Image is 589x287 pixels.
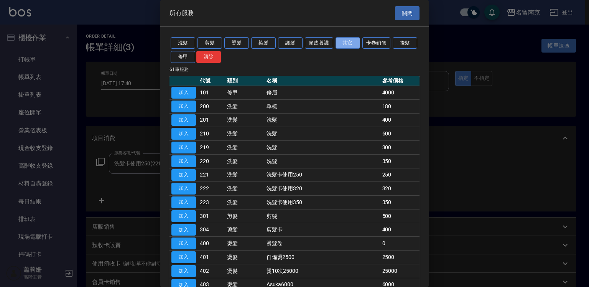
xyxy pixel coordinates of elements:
[225,168,264,182] td: 洗髮
[171,238,196,249] button: 加入
[197,37,222,49] button: 剪髮
[265,76,380,86] th: 名稱
[198,76,225,86] th: 代號
[225,154,264,168] td: 洗髮
[198,127,225,141] td: 210
[380,113,420,127] td: 400
[198,141,225,155] td: 219
[225,264,264,278] td: 燙髮
[265,154,380,168] td: 洗髮
[198,251,225,264] td: 401
[225,196,264,209] td: 洗髮
[380,251,420,264] td: 2500
[380,237,420,251] td: 0
[224,37,249,49] button: 燙髮
[305,37,333,49] button: 頭皮養護
[171,128,196,140] button: 加入
[225,251,264,264] td: 燙髮
[225,76,264,86] th: 類別
[171,37,195,49] button: 洗髮
[380,182,420,196] td: 320
[336,37,360,49] button: 其它
[225,113,264,127] td: 洗髮
[198,264,225,278] td: 402
[265,196,380,209] td: 洗髮卡使用350
[278,37,303,49] button: 護髮
[225,127,264,141] td: 洗髮
[171,101,196,112] button: 加入
[251,37,276,49] button: 染髮
[265,127,380,141] td: 洗髮
[171,183,196,195] button: 加入
[198,182,225,196] td: 222
[196,51,221,63] button: 清除
[171,51,195,63] button: 修甲
[169,66,420,73] p: 61 筆服務
[225,86,264,100] td: 修甲
[198,196,225,209] td: 223
[171,114,196,126] button: 加入
[265,251,380,264] td: 自備燙2500
[265,209,380,223] td: 剪髮
[198,113,225,127] td: 201
[171,169,196,181] button: 加入
[265,182,380,196] td: 洗髮卡使用320
[198,154,225,168] td: 220
[225,141,264,155] td: 洗髮
[225,223,264,237] td: 剪髮
[393,37,417,49] button: 接髮
[380,86,420,100] td: 4000
[171,87,196,99] button: 加入
[265,99,380,113] td: 單梳
[198,99,225,113] td: 200
[265,223,380,237] td: 剪髮卡
[380,264,420,278] td: 25000
[265,168,380,182] td: 洗髮卡使用250
[171,142,196,153] button: 加入
[169,9,194,17] span: 所有服務
[171,155,196,167] button: 加入
[265,141,380,155] td: 洗髮
[198,223,225,237] td: 304
[265,113,380,127] td: 洗髮
[380,127,420,141] td: 600
[380,223,420,237] td: 400
[380,141,420,155] td: 300
[171,265,196,277] button: 加入
[225,182,264,196] td: 洗髮
[171,210,196,222] button: 加入
[198,237,225,251] td: 400
[380,154,420,168] td: 350
[380,168,420,182] td: 250
[171,224,196,236] button: 加入
[265,86,380,100] td: 修眉
[171,251,196,263] button: 加入
[380,209,420,223] td: 500
[380,196,420,209] td: 350
[265,264,380,278] td: 燙10次25000
[225,99,264,113] td: 洗髮
[380,76,420,86] th: 參考價格
[198,168,225,182] td: 221
[225,209,264,223] td: 剪髮
[362,37,391,49] button: 卡卷銷售
[225,237,264,251] td: 燙髮
[265,237,380,251] td: 燙髮卷
[171,196,196,208] button: 加入
[198,209,225,223] td: 301
[395,6,420,20] button: 關閉
[380,99,420,113] td: 180
[198,86,225,100] td: 101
